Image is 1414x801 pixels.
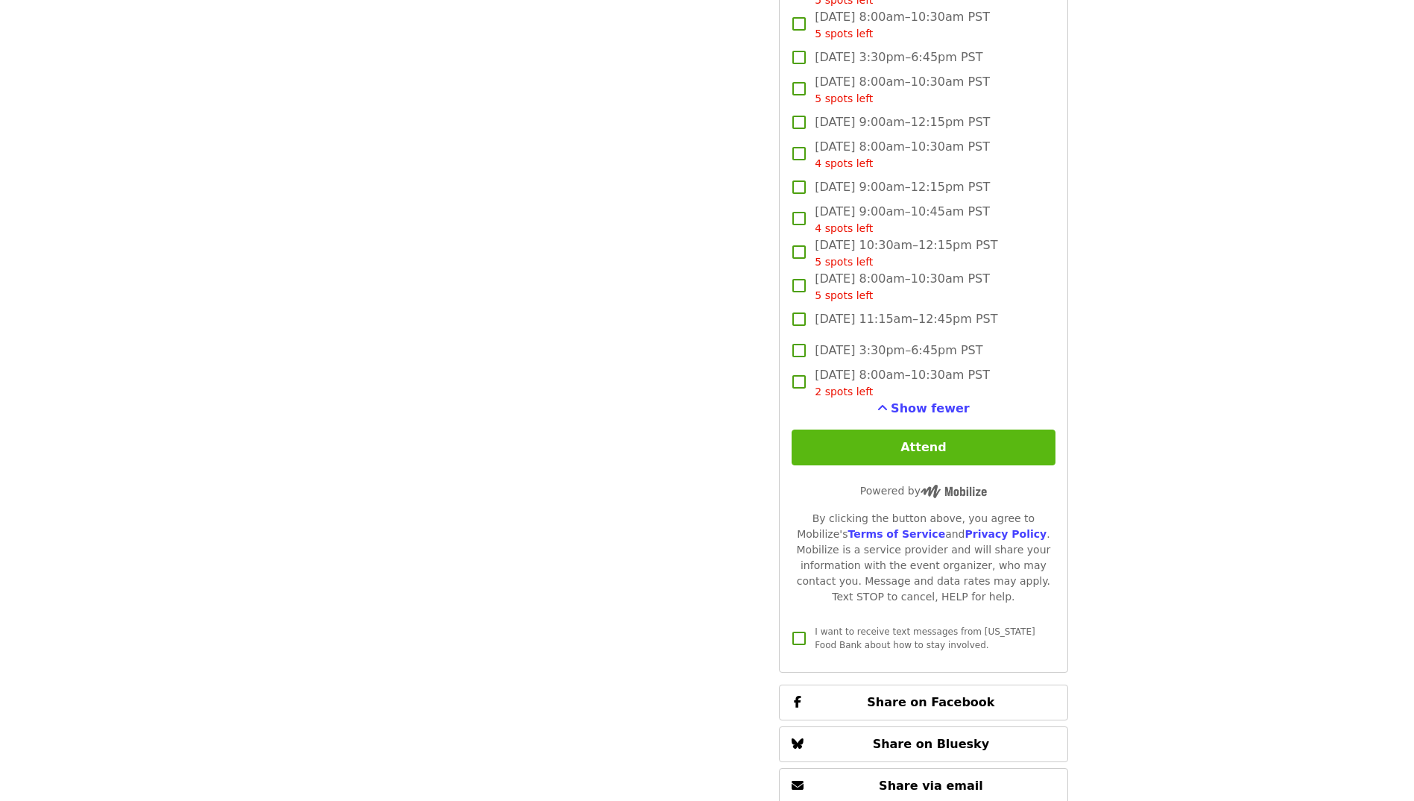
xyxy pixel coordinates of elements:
span: [DATE] 3:30pm–6:45pm PST [815,48,982,66]
span: 5 spots left [815,92,873,104]
span: [DATE] 9:00am–10:45am PST [815,203,990,236]
span: [DATE] 9:00am–12:15pm PST [815,178,990,196]
span: 4 spots left [815,222,873,234]
span: Share on Facebook [867,695,994,709]
span: [DATE] 3:30pm–6:45pm PST [815,342,982,359]
img: Powered by Mobilize [921,485,987,498]
span: 5 spots left [815,256,873,268]
span: [DATE] 10:30am–12:15pm PST [815,236,997,270]
span: 5 spots left [815,28,873,40]
span: 4 spots left [815,157,873,169]
span: [DATE] 9:00am–12:15pm PST [815,113,990,131]
a: Terms of Service [848,528,945,540]
span: Share on Bluesky [873,737,990,751]
button: Attend [792,430,1055,465]
span: [DATE] 11:15am–12:45pm PST [815,310,997,328]
span: 2 spots left [815,386,873,398]
span: Share via email [879,779,983,793]
span: I want to receive text messages from [US_STATE] Food Bank about how to stay involved. [815,626,1035,650]
span: [DATE] 8:00am–10:30am PST [815,270,990,304]
span: [DATE] 8:00am–10:30am PST [815,73,990,107]
button: See more timeslots [877,400,970,418]
span: [DATE] 8:00am–10:30am PST [815,138,990,172]
span: 5 spots left [815,289,873,301]
span: [DATE] 8:00am–10:30am PST [815,8,990,42]
div: By clicking the button above, you agree to Mobilize's and . Mobilize is a service provider and wi... [792,511,1055,605]
span: Powered by [860,485,987,497]
button: Share on Facebook [779,685,1067,720]
button: Share on Bluesky [779,726,1067,762]
span: Show fewer [891,401,970,415]
span: [DATE] 8:00am–10:30am PST [815,366,990,400]
a: Privacy Policy [965,528,1047,540]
